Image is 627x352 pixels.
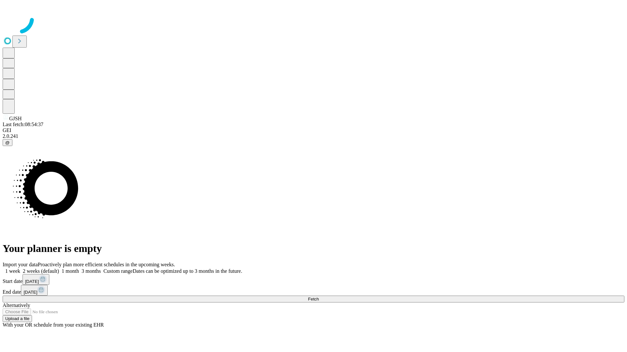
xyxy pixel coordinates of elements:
[3,315,32,322] button: Upload a file
[23,274,49,285] button: [DATE]
[3,262,38,267] span: Import your data
[23,268,59,274] span: 2 weeks (default)
[3,133,624,139] div: 2.0.241
[3,122,43,127] span: Last fetch: 08:54:37
[3,242,624,255] h1: Your planner is empty
[5,268,20,274] span: 1 week
[3,139,12,146] button: @
[5,140,10,145] span: @
[3,127,624,133] div: GEI
[3,285,624,296] div: End date
[62,268,79,274] span: 1 month
[38,262,175,267] span: Proactively plan more efficient schedules in the upcoming weeks.
[3,274,624,285] div: Start date
[133,268,242,274] span: Dates can be optimized up to 3 months in the future.
[24,290,37,295] span: [DATE]
[21,285,48,296] button: [DATE]
[308,297,319,301] span: Fetch
[82,268,101,274] span: 3 months
[3,296,624,302] button: Fetch
[3,302,30,308] span: Alternatively
[104,268,133,274] span: Custom range
[25,279,39,284] span: [DATE]
[9,116,22,121] span: GJSH
[3,322,104,328] span: With your OR schedule from your existing EHR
